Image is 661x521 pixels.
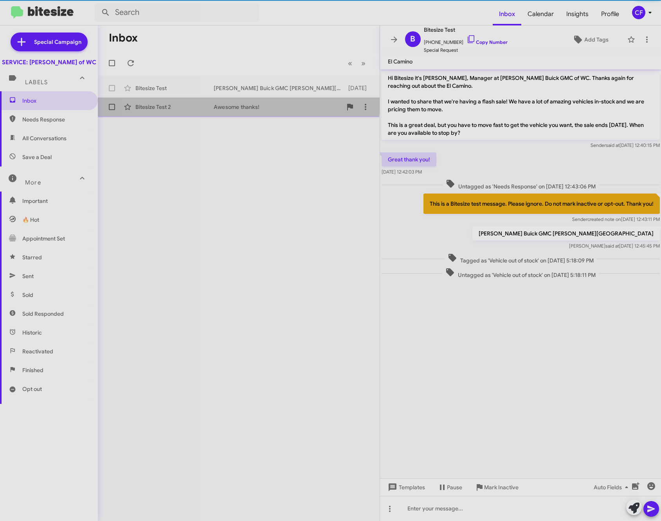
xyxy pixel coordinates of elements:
[587,480,638,494] button: Auto Fields
[447,480,462,494] span: Pause
[625,6,652,19] button: CF
[493,3,521,25] a: Inbox
[22,116,89,123] span: Needs Response
[22,216,39,224] span: 🔥 Hot
[388,58,412,65] span: El Camino
[590,142,659,148] span: Sender [DATE] 12:40:15 PM
[25,179,41,186] span: More
[386,480,425,494] span: Templates
[605,243,619,249] span: said at
[560,3,595,25] a: Insights
[22,235,65,242] span: Appointment Set
[22,291,33,299] span: Sold
[22,272,34,280] span: Sent
[135,103,214,111] div: Bitesize Test 2
[214,84,347,92] div: [PERSON_NAME] Buick GMC [PERSON_NAME][GEOGRAPHIC_DATA]
[34,38,81,46] span: Special Campaign
[214,103,342,111] div: Awesome thanks!
[584,33,609,47] span: Add Tags
[424,46,508,54] span: Special Request
[22,366,43,374] span: Finished
[468,480,525,494] button: Mark Inactive
[343,55,357,71] button: Previous
[348,58,352,68] span: «
[22,329,42,336] span: Historic
[569,243,659,249] span: [PERSON_NAME] [DATE] 12:45:45 PM
[587,216,621,222] span: created note on
[2,58,96,66] div: SERVICE: [PERSON_NAME] of WC
[22,153,52,161] span: Save a Deal
[444,253,596,264] span: Tagged as 'Vehicle out of stock' on [DATE] 5:18:09 PM
[22,134,67,142] span: All Conversations
[344,55,370,71] nav: Page navigation example
[466,39,508,45] a: Copy Number
[22,197,89,205] span: Important
[572,216,659,222] span: Sender [DATE] 12:43:11 PM
[521,3,560,25] a: Calendar
[22,385,42,393] span: Opt out
[22,253,42,261] span: Starred
[11,33,88,51] a: Special Campaign
[380,480,431,494] button: Templates
[22,310,64,318] span: Sold Responded
[25,79,48,86] span: Labels
[95,3,259,22] input: Search
[347,84,373,92] div: [DATE]
[361,58,366,68] span: »
[484,480,519,494] span: Mark Inactive
[595,3,625,25] a: Profile
[423,194,659,214] p: This is a Bitesize test message. Please ignore. Do not mark inactive or opt-out. Thank you!
[382,169,422,175] span: [DATE] 12:42:03 PM
[605,142,619,148] span: said at
[382,152,436,166] p: Great thank you!
[410,33,415,45] span: B
[424,25,508,34] span: Bitesize Test
[472,226,659,241] p: [PERSON_NAME] Buick GMC [PERSON_NAME][GEOGRAPHIC_DATA]
[357,55,370,71] button: Next
[135,84,214,92] div: Bitesize Test
[442,268,599,279] span: Untagged as 'Vehicle out of stock' on [DATE] 5:18:11 PM
[431,480,468,494] button: Pause
[382,71,660,140] p: Hi Bitesize it's [PERSON_NAME], Manager at [PERSON_NAME] Buick GMC of WC. Thanks again for reachi...
[22,97,89,105] span: Inbox
[594,480,631,494] span: Auto Fields
[557,33,623,47] button: Add Tags
[632,6,645,19] div: CF
[442,179,598,190] span: Untagged as 'Needs Response' on [DATE] 12:43:06 PM
[109,32,138,44] h1: Inbox
[22,347,53,355] span: Reactivated
[424,34,508,46] span: [PHONE_NUMBER]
